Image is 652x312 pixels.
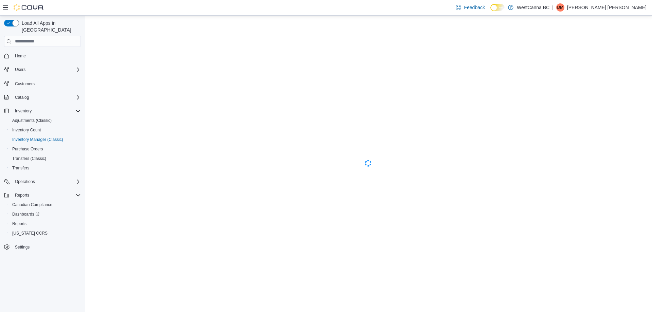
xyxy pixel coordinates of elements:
button: Inventory [12,107,34,115]
button: Inventory Manager (Classic) [7,135,84,144]
span: Dashboards [12,212,39,217]
p: WestCanna BC [517,3,549,12]
span: Canadian Compliance [12,202,52,207]
span: Customers [15,81,35,87]
a: Canadian Compliance [10,201,55,209]
span: Adjustments (Classic) [12,118,52,123]
span: Inventory [15,108,32,114]
p: | [552,3,554,12]
span: Catalog [12,93,81,102]
span: Operations [12,178,81,186]
span: Inventory [12,107,81,115]
span: Operations [15,179,35,184]
span: Reports [15,192,29,198]
button: Operations [12,178,38,186]
p: [PERSON_NAME] [PERSON_NAME] [567,3,647,12]
div: Daniel Medina Gomez [556,3,564,12]
a: Reports [10,220,29,228]
span: Users [12,66,81,74]
span: Reports [12,221,26,226]
input: Dark Mode [490,4,505,11]
span: Inventory Count [12,127,41,133]
span: DM [557,3,563,12]
button: Reports [1,190,84,200]
span: Home [12,52,81,60]
span: Load All Apps in [GEOGRAPHIC_DATA] [19,20,81,33]
span: Inventory Count [10,126,81,134]
nav: Complex example [4,48,81,270]
a: Purchase Orders [10,145,46,153]
span: Transfers (Classic) [10,154,81,163]
span: Reports [10,220,81,228]
button: Reports [7,219,84,228]
span: Users [15,67,25,72]
span: Purchase Orders [12,146,43,152]
span: Purchase Orders [10,145,81,153]
span: Settings [15,244,30,250]
button: Users [12,66,28,74]
span: [US_STATE] CCRS [12,231,48,236]
span: Settings [12,243,81,251]
span: Transfers [10,164,81,172]
a: Customers [12,80,37,88]
button: Operations [1,177,84,186]
button: Adjustments (Classic) [7,116,84,125]
button: Inventory Count [7,125,84,135]
span: Feedback [464,4,485,11]
button: Transfers (Classic) [7,154,84,163]
span: Inventory Manager (Classic) [12,137,63,142]
button: Reports [12,191,32,199]
a: Transfers [10,164,32,172]
button: Canadian Compliance [7,200,84,209]
span: Customers [12,79,81,88]
a: Inventory Manager (Classic) [10,135,66,144]
span: Washington CCRS [10,229,81,237]
a: Feedback [453,1,487,14]
span: Reports [12,191,81,199]
button: Inventory [1,106,84,116]
button: [US_STATE] CCRS [7,228,84,238]
button: Transfers [7,163,84,173]
a: Adjustments (Classic) [10,116,54,125]
button: Catalog [12,93,32,102]
button: Customers [1,78,84,88]
span: Transfers [12,165,29,171]
a: Inventory Count [10,126,44,134]
a: Dashboards [7,209,84,219]
span: Inventory Manager (Classic) [10,135,81,144]
button: Catalog [1,93,84,102]
a: Dashboards [10,210,42,218]
span: Transfers (Classic) [12,156,46,161]
a: Transfers (Classic) [10,154,49,163]
span: Canadian Compliance [10,201,81,209]
span: Home [15,53,26,59]
a: Settings [12,243,32,251]
a: Home [12,52,29,60]
span: Dashboards [10,210,81,218]
span: Catalog [15,95,29,100]
a: [US_STATE] CCRS [10,229,50,237]
button: Purchase Orders [7,144,84,154]
img: Cova [14,4,44,11]
span: Adjustments (Classic) [10,116,81,125]
button: Users [1,65,84,74]
button: Home [1,51,84,61]
button: Settings [1,242,84,252]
